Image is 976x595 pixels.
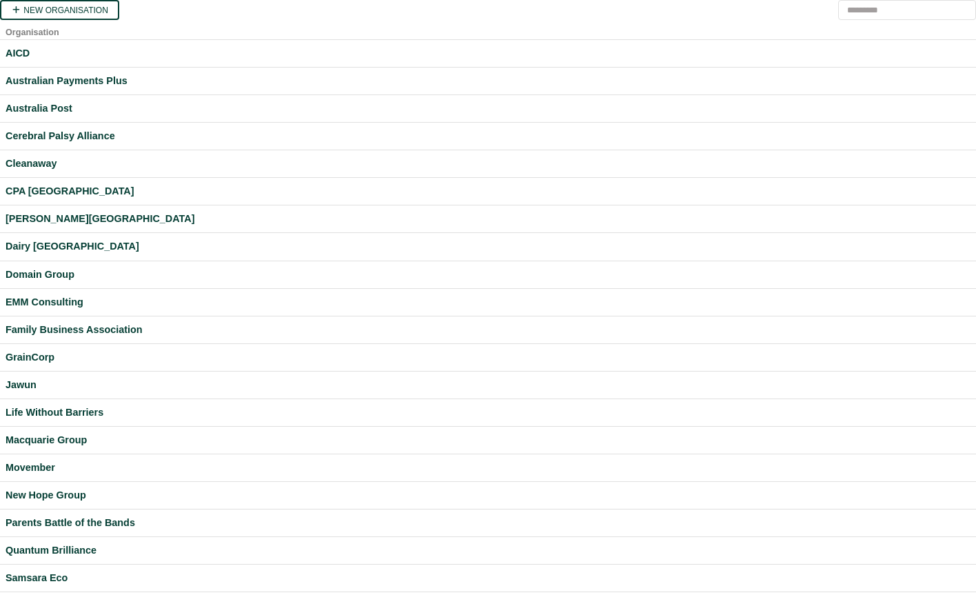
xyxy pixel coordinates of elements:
a: Domain Group [6,267,970,283]
a: Jawun [6,377,970,393]
a: EMM Consulting [6,294,970,310]
a: Dairy [GEOGRAPHIC_DATA] [6,239,970,254]
a: Family Business Association [6,322,970,338]
a: GrainCorp [6,350,970,365]
a: Life Without Barriers [6,405,970,421]
a: Parents Battle of the Bands [6,515,970,531]
a: Quantum Brilliance [6,543,970,558]
a: Cerebral Palsy Alliance [6,128,970,144]
a: [PERSON_NAME][GEOGRAPHIC_DATA] [6,211,970,227]
a: Australia Post [6,101,970,117]
a: Australian Payments Plus [6,73,970,89]
a: Cleanaway [6,156,970,172]
a: AICD [6,46,970,61]
a: Macquarie Group [6,432,970,448]
a: Samsara Eco [6,570,970,586]
a: CPA [GEOGRAPHIC_DATA] [6,183,970,199]
a: Movember [6,460,970,476]
a: New Hope Group [6,487,970,503]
